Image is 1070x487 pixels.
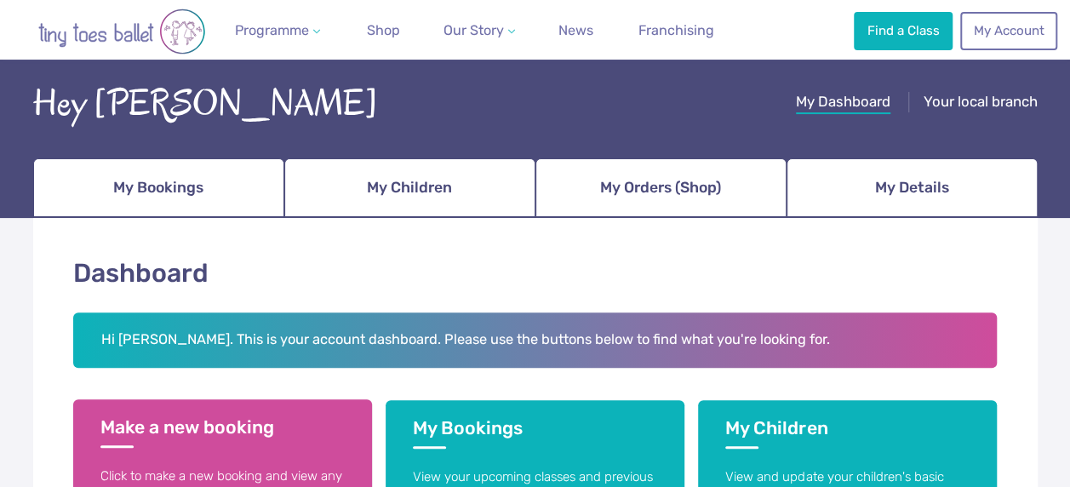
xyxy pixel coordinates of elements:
[725,417,970,449] h3: My Children
[235,22,309,38] span: Programme
[924,93,1038,114] a: Your local branch
[960,12,1057,49] a: My Account
[600,173,721,203] span: My Orders (Shop)
[20,9,224,54] img: tiny toes ballet
[113,173,203,203] span: My Bookings
[552,14,600,48] a: News
[787,158,1038,218] a: My Details
[638,22,714,38] span: Franchising
[875,173,949,203] span: My Details
[924,93,1038,110] span: Your local branch
[33,77,378,130] div: Hey [PERSON_NAME]
[73,312,998,369] h2: Hi [PERSON_NAME]. This is your account dashboard. Please use the buttons below to find what you'r...
[367,173,452,203] span: My Children
[558,22,593,38] span: News
[100,416,345,448] h3: Make a new booking
[632,14,721,48] a: Franchising
[437,14,522,48] a: Our Story
[33,158,284,218] a: My Bookings
[360,14,407,48] a: Shop
[854,12,953,49] a: Find a Class
[413,417,657,449] h3: My Bookings
[443,22,504,38] span: Our Story
[73,255,998,292] h1: Dashboard
[228,14,327,48] a: Programme
[367,22,400,38] span: Shop
[535,158,787,218] a: My Orders (Shop)
[284,158,535,218] a: My Children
